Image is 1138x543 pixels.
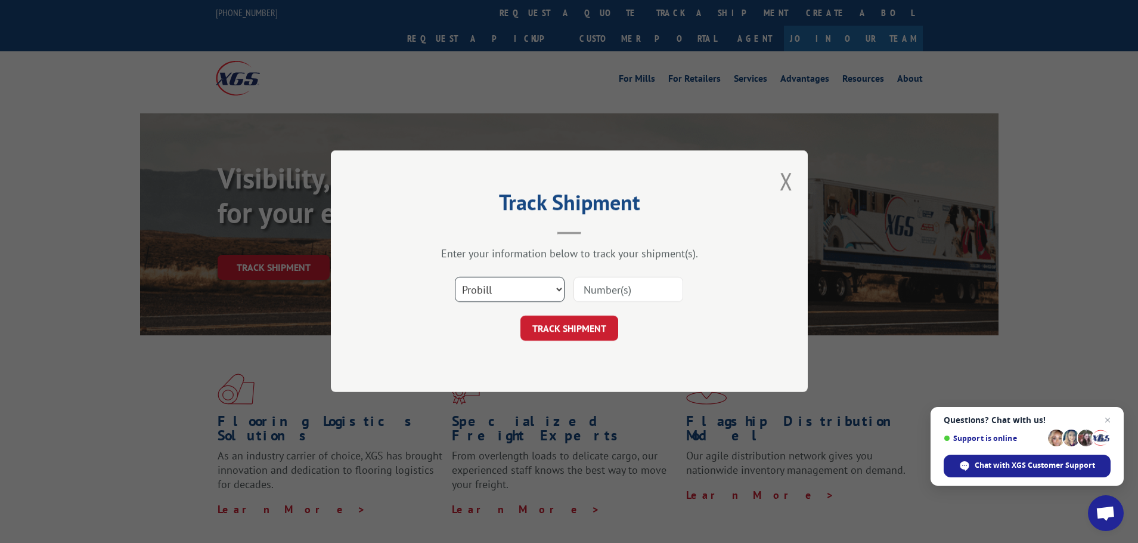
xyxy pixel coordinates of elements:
[390,247,748,261] div: Enter your information below to track your shipment(s).
[944,455,1111,477] div: Chat with XGS Customer Support
[573,277,683,303] input: Number(s)
[1088,495,1124,531] div: Open chat
[975,460,1095,471] span: Chat with XGS Customer Support
[780,165,793,197] button: Close modal
[1100,413,1115,427] span: Close chat
[520,316,618,341] button: TRACK SHIPMENT
[944,434,1044,443] span: Support is online
[390,194,748,217] h2: Track Shipment
[944,415,1111,425] span: Questions? Chat with us!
